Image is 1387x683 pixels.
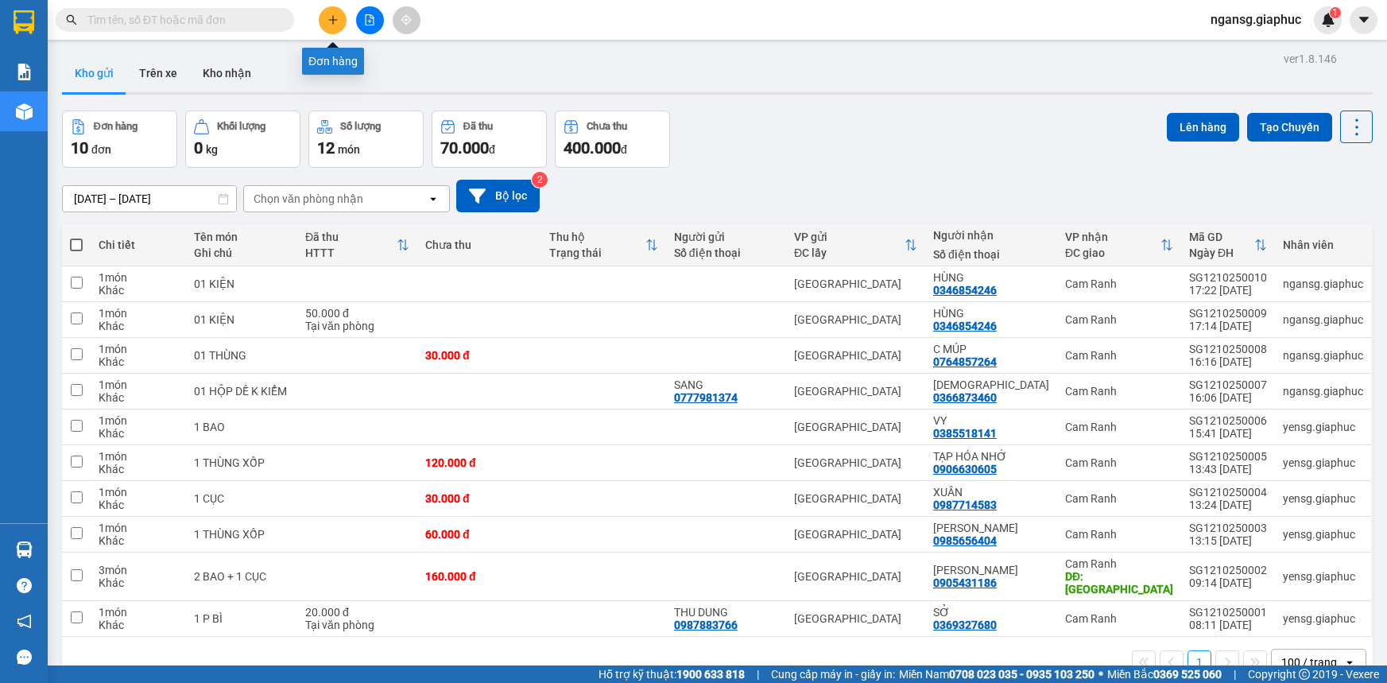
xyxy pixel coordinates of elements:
div: Khác [99,427,178,440]
span: aim [401,14,412,25]
img: solution-icon [16,64,33,80]
div: [GEOGRAPHIC_DATA] [794,456,917,469]
span: đ [489,143,495,156]
img: warehouse-icon [16,103,33,120]
div: 1 món [99,450,178,463]
button: Tạo Chuyến [1247,113,1332,142]
button: Kho gửi [62,54,126,92]
div: ngansg.giaphuc [1283,385,1363,398]
div: Khác [99,284,178,297]
div: 17:22 [DATE] [1189,284,1267,297]
div: [GEOGRAPHIC_DATA] [794,385,917,398]
div: 13:24 [DATE] [1189,499,1267,511]
div: 09:14 [DATE] [1189,576,1267,589]
div: ngansg.giaphuc [1283,277,1363,290]
span: notification [17,614,32,629]
div: ĐC giao [1065,246,1160,259]
th: Toggle SortBy [1057,224,1181,266]
span: Cung cấp máy in - giấy in: [771,666,895,683]
div: XUÂN [933,486,1049,499]
span: Miền Bắc [1107,666,1222,683]
div: 50.000 đ [305,307,409,320]
button: caret-down [1350,6,1377,34]
div: Khác [99,619,178,631]
div: SG1210250003 [1189,522,1267,534]
button: Đơn hàng10đơn [62,111,177,168]
div: Cam Ranh [1065,313,1173,326]
img: logo-vxr [14,10,34,34]
span: | [757,666,759,683]
div: yensg.giaphuc [1283,492,1363,505]
div: 1 BAO [194,421,289,433]
div: Tại văn phòng [305,619,409,631]
div: 1 CỤC [194,492,289,505]
div: SG1210250006 [1189,414,1267,427]
div: 0366873460 [933,391,997,404]
div: SG1210250004 [1189,486,1267,499]
div: Chọn văn phòng nhận [254,191,363,207]
div: HTTT [305,246,397,259]
div: Người nhận [933,229,1049,242]
div: 15:41 [DATE] [1189,427,1267,440]
button: Khối lượng0kg [185,111,300,168]
div: Người gửi [674,231,778,243]
input: Tìm tên, số ĐT hoặc mã đơn [87,11,275,29]
button: Bộ lọc [456,180,540,212]
div: SỞ [933,606,1049,619]
div: TÔN THẤT ĐÔNG [933,522,1049,534]
span: file-add [364,14,375,25]
div: ver 1.8.146 [1284,50,1337,68]
div: Khác [99,534,178,547]
div: [GEOGRAPHIC_DATA] [794,570,917,583]
th: Toggle SortBy [541,224,665,266]
button: 1 [1187,650,1211,674]
div: 1 THÙNG XỐP [194,528,289,541]
div: Tại văn phòng [305,320,409,332]
span: 70.000 [440,138,489,157]
div: 100 / trang [1281,654,1337,670]
div: Số lượng [340,121,381,132]
div: Chưa thu [425,239,533,251]
div: SG1210250007 [1189,378,1267,391]
button: file-add [356,6,384,34]
div: Đã thu [463,121,493,132]
div: 13:43 [DATE] [1189,463,1267,475]
div: ĐC lấy [794,246,905,259]
svg: open [1343,656,1356,669]
div: Đơn hàng [94,121,138,132]
span: | [1234,666,1236,683]
span: ngansg.giaphuc [1198,10,1314,29]
div: 2 BAO + 1 CỤC [194,570,289,583]
div: Cam Ranh [1065,277,1173,290]
div: Cam Ranh [1065,612,1173,625]
div: SG1210250002 [1189,564,1267,576]
span: copyright [1299,669,1310,680]
div: ngansg.giaphuc [1283,349,1363,362]
button: Kho nhận [190,54,264,92]
sup: 2 [532,172,548,188]
div: 30.000 đ [425,492,533,505]
div: TÙNG GIA PHÚC [933,564,1049,576]
div: [GEOGRAPHIC_DATA] [794,492,917,505]
div: 3 món [99,564,178,576]
span: 0 [194,138,203,157]
div: 0906630605 [933,463,997,475]
button: Trên xe [126,54,190,92]
div: SG1210250008 [1189,343,1267,355]
div: Cam Ranh [1065,528,1173,541]
div: Khác [99,499,178,511]
div: 13:15 [DATE] [1189,534,1267,547]
sup: 1 [1330,7,1341,18]
div: [GEOGRAPHIC_DATA] [794,313,917,326]
div: 0987714583 [933,499,997,511]
div: Cam Ranh [1065,557,1173,570]
div: Ghi chú [194,246,289,259]
div: Khác [99,463,178,475]
div: TẠP HÓA NHỚ [933,450,1049,463]
div: 08:11 [DATE] [1189,619,1267,631]
div: Ngày ĐH [1189,246,1254,259]
div: 120.000 đ [425,456,533,469]
div: yensg.giaphuc [1283,421,1363,433]
div: SANG [674,378,778,391]
strong: 0369 525 060 [1153,668,1222,681]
